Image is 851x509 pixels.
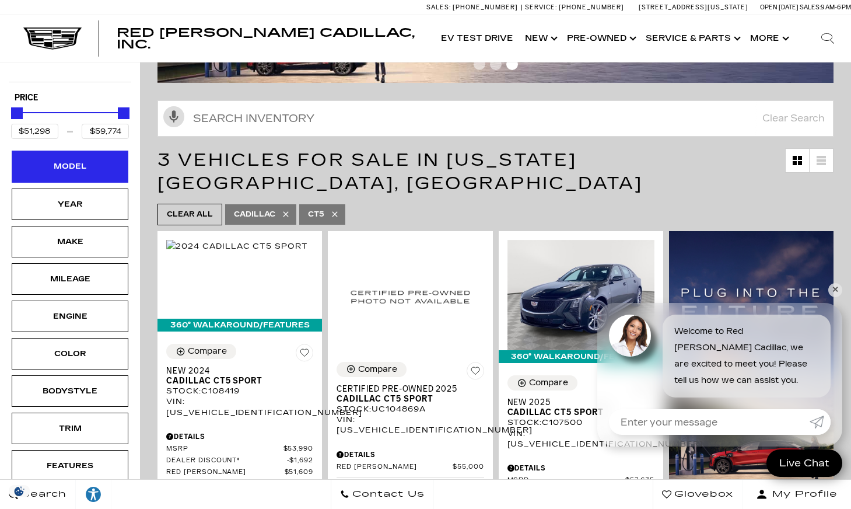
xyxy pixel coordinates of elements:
div: Trim [41,422,99,435]
div: Stock : C107500 [507,417,654,428]
span: Open [DATE] [760,4,799,11]
a: Explore your accessibility options [76,480,111,509]
span: Dealer Discount* [166,456,287,465]
div: Maximum Price [118,107,129,119]
span: Go to slide 2 [490,58,502,70]
button: More [744,15,793,62]
div: YearYear [12,189,128,220]
a: Red [PERSON_NAME] Cadillac, Inc. [117,27,423,50]
div: VIN: [US_VEHICLE_IDENTIFICATION_NUMBER] [337,414,484,435]
a: Certified Pre-Owned 2025Cadillac CT5 Sport [337,384,484,404]
h5: Price [15,93,125,103]
div: Bodystyle [41,385,99,398]
span: Sales: [426,4,451,11]
span: $51,609 [285,468,314,477]
span: [PHONE_NUMBER] [453,4,518,11]
div: Search [804,15,851,62]
span: MSRP [166,445,283,454]
a: Service: [PHONE_NUMBER] [521,4,627,11]
a: Contact Us [331,480,434,509]
input: Maximum [82,124,129,139]
span: Go to slide 1 [474,58,485,70]
img: Agent profile photo [609,315,651,357]
img: Opt-Out Icon [6,485,33,497]
input: Enter your message [609,409,810,435]
span: $53,990 [283,445,314,454]
span: Go to slide 3 [506,58,518,70]
span: Glovebox [671,486,733,503]
a: Service & Parts [640,15,744,62]
div: ColorColor [12,338,128,369]
div: Price [11,103,129,139]
img: Cadillac Dark Logo with Cadillac White Text [23,27,82,50]
a: [STREET_ADDRESS][US_STATE] [639,4,748,11]
section: Click to Open Cookie Consent Modal [6,485,33,497]
div: Engine [41,310,99,323]
a: Red [PERSON_NAME] $51,609 [166,468,313,477]
span: Red [PERSON_NAME] Cadillac, Inc. [117,26,415,51]
a: Red [PERSON_NAME] $55,000 [337,463,484,472]
a: MSRP $53,990 [166,445,313,454]
a: Submit [810,409,831,435]
a: Glovebox [653,480,743,509]
div: VIN: [US_VEHICLE_IDENTIFICATION_NUMBER] [507,428,654,449]
div: Color [41,347,99,360]
input: Minimum [11,124,58,139]
a: Pre-Owned [561,15,640,62]
span: New 2025 [507,398,646,407]
button: Open user profile menu [743,480,851,509]
div: Stock : UC104869A [337,404,484,414]
span: Certified Pre-Owned 2025 [337,384,475,394]
svg: Click to toggle on voice search [163,106,184,127]
a: New 2025Cadillac CT5 Sport [507,398,654,417]
div: EngineEngine [12,301,128,332]
div: Year [41,198,99,211]
div: Features [41,459,99,472]
span: Contact Us [349,486,425,503]
a: EV Test Drive [435,15,519,62]
span: $55,000 [453,463,484,472]
span: Sales: [800,4,821,11]
span: [PHONE_NUMBER] [559,4,624,11]
div: BodystyleBodystyle [12,375,128,407]
div: Model [41,160,99,173]
div: Mileage [41,273,99,285]
span: My Profile [768,486,838,503]
a: MSRP $57,635 [507,476,654,485]
span: $57,635 [625,476,654,485]
span: Cadillac CT5 Sport [507,407,646,417]
div: MakeMake [12,226,128,257]
div: VIN: [US_VEHICLE_IDENTIFICATION_NUMBER] [166,396,313,417]
div: Pricing Details - Certified Pre-Owned 2025 Cadillac CT5 Sport [337,449,484,460]
span: MSRP [507,476,626,485]
div: Welcome to Red [PERSON_NAME] Cadillac, we are excited to meet you! Please tell us how we can assi... [663,315,831,398]
div: Explore your accessibility options [76,486,111,503]
a: Dealer Discount* $1,692 [166,456,313,465]
span: Search [18,486,66,503]
div: Minimum Price [11,107,23,119]
div: Make [41,235,99,248]
div: MileageMileage [12,263,128,295]
span: Cadillac CT5 Sport [337,394,475,404]
span: Live Chat [773,456,835,470]
span: 9 AM-6 PM [821,4,851,11]
span: $1,692 [287,456,314,465]
div: TrimTrim [12,413,128,444]
a: Sales: [PHONE_NUMBER] [426,4,521,11]
span: Red [PERSON_NAME] [337,463,453,472]
span: Service: [525,4,557,11]
a: Live Chat [766,449,842,477]
span: Red [PERSON_NAME] [166,468,285,477]
input: Search Inventory [157,100,834,137]
div: Stock : C108419 [166,386,313,396]
div: ModelModel [12,151,128,182]
a: New [519,15,561,62]
div: FeaturesFeatures [12,450,128,482]
div: Pricing Details - New 2024 Cadillac CT5 Sport [166,431,313,442]
div: Pricing Details - New 2025 Cadillac CT5 Sport [507,463,654,473]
